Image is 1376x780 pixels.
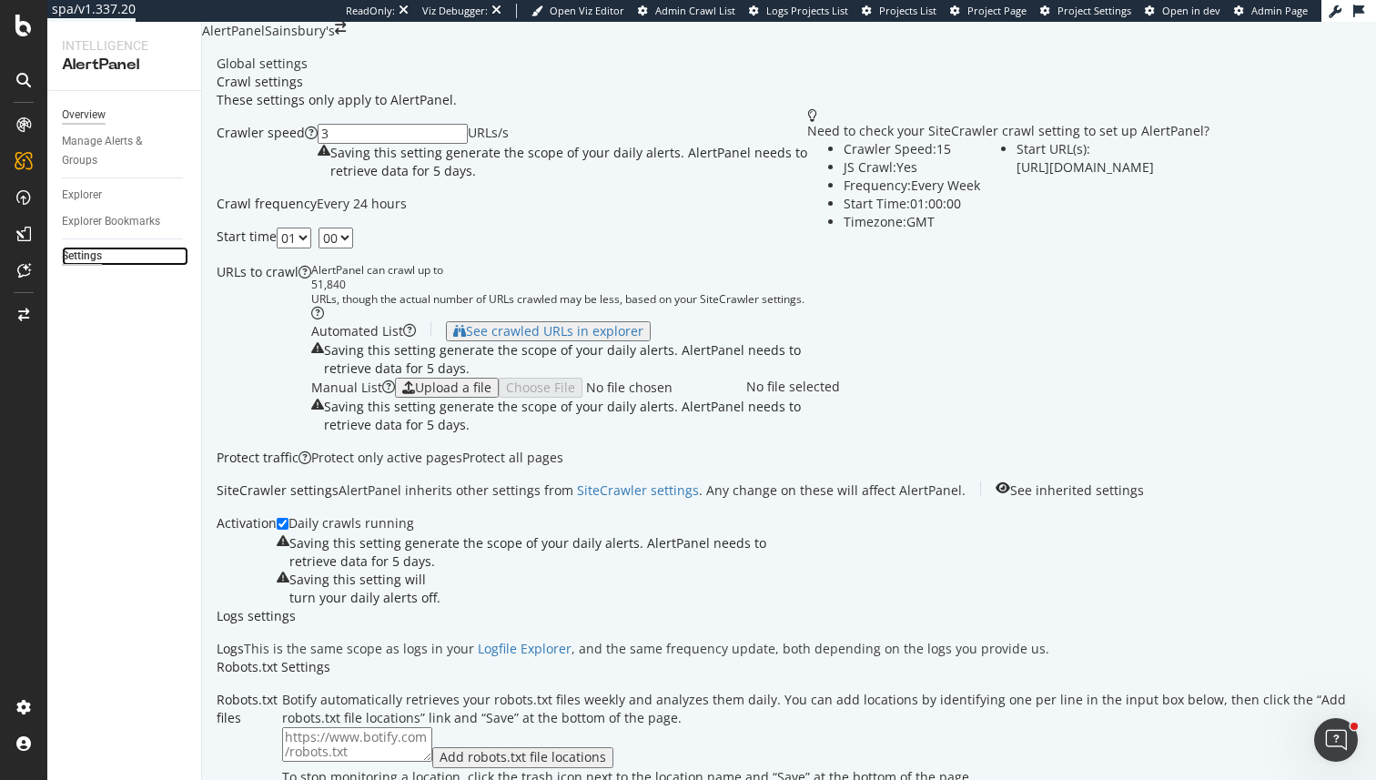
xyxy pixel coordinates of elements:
[466,324,643,339] div: See crawled URLs in explorer
[317,195,407,213] div: Every 24 hours
[217,514,277,607] div: Activation
[289,552,766,571] div: retrieve data for 5 days.
[879,4,936,17] span: Projects List
[446,322,651,339] a: See crawled URLs in explorer
[1234,4,1308,18] a: Admin Page
[1314,718,1358,762] iframe: Intercom live chat
[844,158,980,177] li: JS Crawl: Yes
[62,212,160,231] div: Explorer Bookmarks
[62,106,106,125] div: Overview
[289,589,440,607] div: turn your daily alerts off.
[655,4,735,17] span: Admin Crawl List
[330,162,807,180] div: retrieve data for 5 days.
[62,36,187,55] div: Intelligence
[217,124,305,180] div: Crawler speed
[62,106,188,125] a: Overview
[244,640,1049,658] div: This is the same scope as logs in your , and the same frequency update, both depending on the log...
[311,449,462,467] div: Protect only active pages
[339,481,966,500] div: AlertPanel inherits other settings from . Any change on these will affect AlertPanel.
[638,4,735,18] a: Admin Crawl List
[346,4,395,18] div: ReadOnly:
[749,4,848,18] a: Logs Projects List
[844,177,980,195] li: Frequency: Every Week
[844,213,980,231] li: Timezone: GMT
[807,122,1209,140] div: Need to check your SiteCrawler crawl setting to set up AlertPanel?
[217,195,317,213] div: Crawl frequency
[217,228,277,248] div: Start time
[311,263,840,321] div: AlertPanel can crawl up to URLs, though the actual number of URLs crawled may be less, based on y...
[330,144,807,180] div: Saving this setting generate the scope of your daily alerts. AlertPanel needs to
[62,247,188,266] a: Settings
[311,322,403,340] div: Automated List
[415,380,491,395] div: Upload a file
[62,186,102,205] div: Explorer
[1162,4,1220,17] span: Open in dev
[217,481,339,500] div: SiteCrawler settings
[324,360,801,378] div: retrieve data for 5 days.
[844,195,980,213] li: Start Time: 01:00:00
[311,278,840,292] div: 51,840
[766,4,848,17] span: Logs Projects List
[335,22,346,35] div: arrow-right-arrow-left
[478,640,572,657] a: Logfile Explorer
[282,691,1361,727] div: Botify automatically retrieves your robots.txt files weekly and analyzes them daily. You can add ...
[950,4,1027,18] a: Project Page
[289,534,766,571] div: Saving this setting generate the scope of your daily alerts. AlertPanel needs to
[289,571,440,607] div: Saving this setting will
[324,341,801,378] div: Saving this setting generate the scope of your daily alerts. AlertPanel needs to
[217,658,1361,676] div: Robots.txt Settings
[62,212,188,231] a: Explorer Bookmarks
[265,22,335,40] div: Sainsbury's
[1017,158,1154,177] div: [URL][DOMAIN_NAME]
[217,91,457,109] div: These settings only apply to AlertPanel.
[862,4,936,18] a: Projects List
[432,747,613,767] button: Add robots.txt file locations
[217,55,1361,73] div: Global settings
[550,4,624,17] span: Open Viz Editor
[217,263,298,434] div: URLs to crawl
[422,4,488,18] div: Viz Debugger:
[1040,4,1131,18] a: Project Settings
[324,398,801,434] div: Saving this setting generate the scope of your daily alerts. AlertPanel needs to
[844,140,980,158] li: Crawler Speed: 15
[462,449,563,467] div: Protect all pages
[311,378,382,398] div: Manual List
[217,449,298,467] div: Protect traffic
[202,22,265,40] div: AlertPanel
[311,379,382,397] div: Manual List
[288,514,414,534] div: Daily crawls running
[217,640,244,658] div: Logs
[311,321,403,341] div: Automated List
[62,132,171,170] div: Manage Alerts & Groups
[468,124,509,144] div: URLs/s
[746,378,840,398] div: No file selected
[577,481,699,499] a: SiteCrawler settings
[1010,481,1144,500] div: See inherited settings
[967,4,1027,17] span: Project Page
[440,750,606,765] div: Add robots.txt file locations
[1057,4,1131,17] span: Project Settings
[1145,4,1220,18] a: Open in dev
[395,378,499,398] button: Upload a file
[1251,4,1308,17] span: Admin Page
[217,607,1361,625] div: Logs settings
[1017,140,1154,158] li: Start URL(s):
[531,4,624,18] a: Open Viz Editor
[324,416,801,434] div: retrieve data for 5 days.
[446,321,651,341] button: See crawled URLs in explorer
[62,55,187,76] div: AlertPanel
[62,186,188,205] a: Explorer
[62,132,188,170] a: Manage Alerts & Groups
[62,247,102,266] div: Settings
[217,73,1361,91] div: Crawl settings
